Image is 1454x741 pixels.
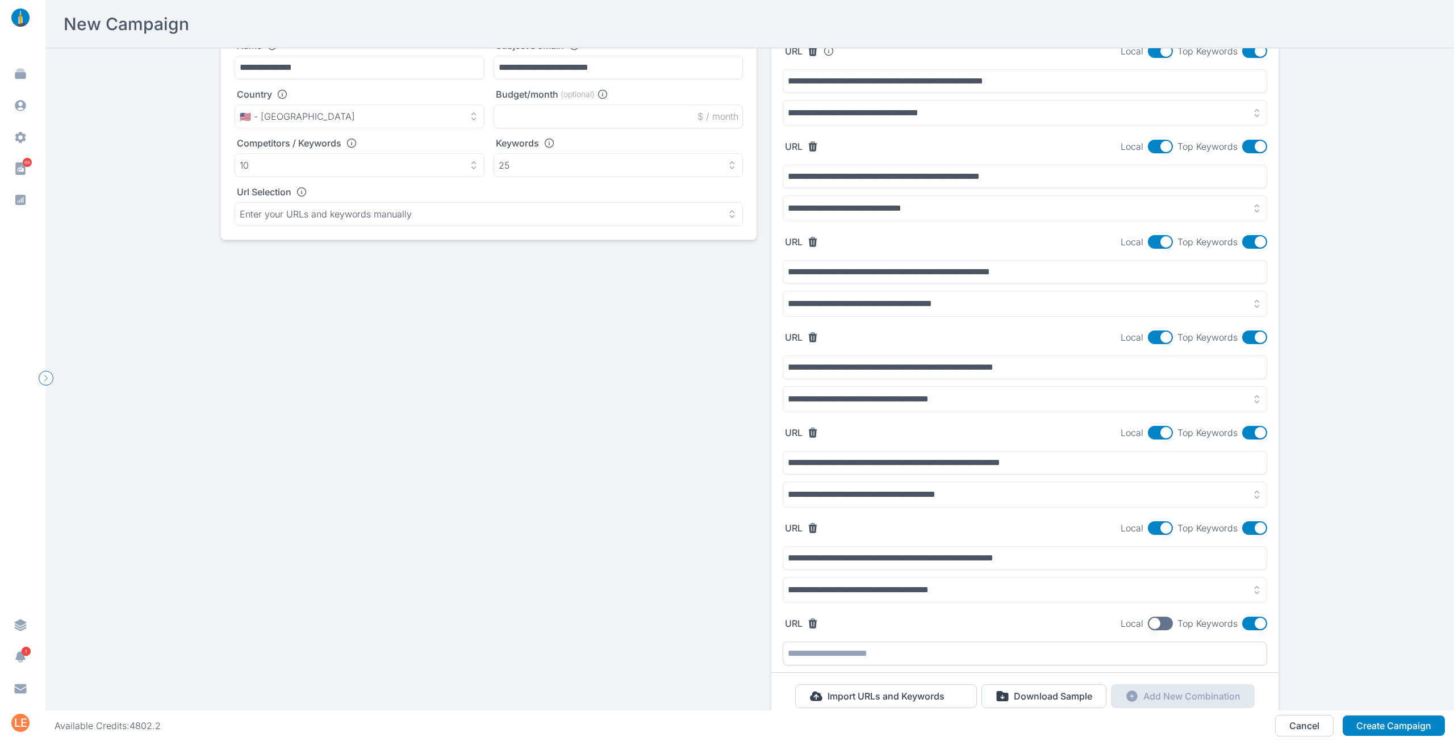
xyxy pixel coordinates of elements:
label: URL [785,236,803,248]
span: Local [1121,618,1143,629]
label: Competitors / Keywords [237,137,341,149]
span: Local [1121,522,1143,534]
button: Add New Combination [1111,684,1255,708]
label: URL [785,522,803,534]
p: 25 [499,160,509,171]
p: Import URLs and Keywords [828,690,945,702]
span: Top Keywords [1177,427,1238,438]
button: 25 [494,153,743,177]
button: Import URLs and Keywords [795,684,977,708]
p: $ / month [697,111,738,122]
label: URL [785,618,803,629]
label: Keywords [496,137,539,149]
p: 🇺🇸 - [GEOGRAPHIC_DATA] [240,111,355,122]
span: 88 [23,158,32,167]
label: URL [785,332,803,343]
button: Download Sample [981,684,1106,708]
span: Top Keywords [1177,522,1238,534]
button: 10 [235,153,484,177]
span: (optional) [561,89,595,100]
button: Enter your URLs and keywords manually [235,202,743,226]
span: Top Keywords [1177,332,1238,343]
label: URL [785,141,803,152]
span: Local [1121,236,1143,248]
span: Top Keywords [1177,45,1238,57]
label: Budget/month [496,89,558,100]
p: Enter your URLs and keywords manually [240,208,412,220]
button: 🇺🇸 - [GEOGRAPHIC_DATA] [235,104,484,128]
label: URL [785,427,803,438]
p: 10 [240,160,249,171]
h2: New Campaign [64,14,189,34]
span: Local [1121,332,1143,343]
button: Cancel [1275,715,1334,736]
label: URL [785,45,803,57]
span: Top Keywords [1177,618,1238,629]
span: Local [1121,45,1143,57]
label: Country [237,89,272,100]
span: Top Keywords [1177,141,1238,152]
button: Create Campaign [1343,715,1445,736]
span: Top Keywords [1177,236,1238,248]
span: Local [1121,427,1143,438]
div: Available Credits: 4802.2 [55,720,161,731]
span: Local [1121,141,1143,152]
label: Url Selection [237,186,291,198]
img: linklaunch_small.2ae18699.png [7,9,34,27]
p: Add New Combination [1143,690,1240,702]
